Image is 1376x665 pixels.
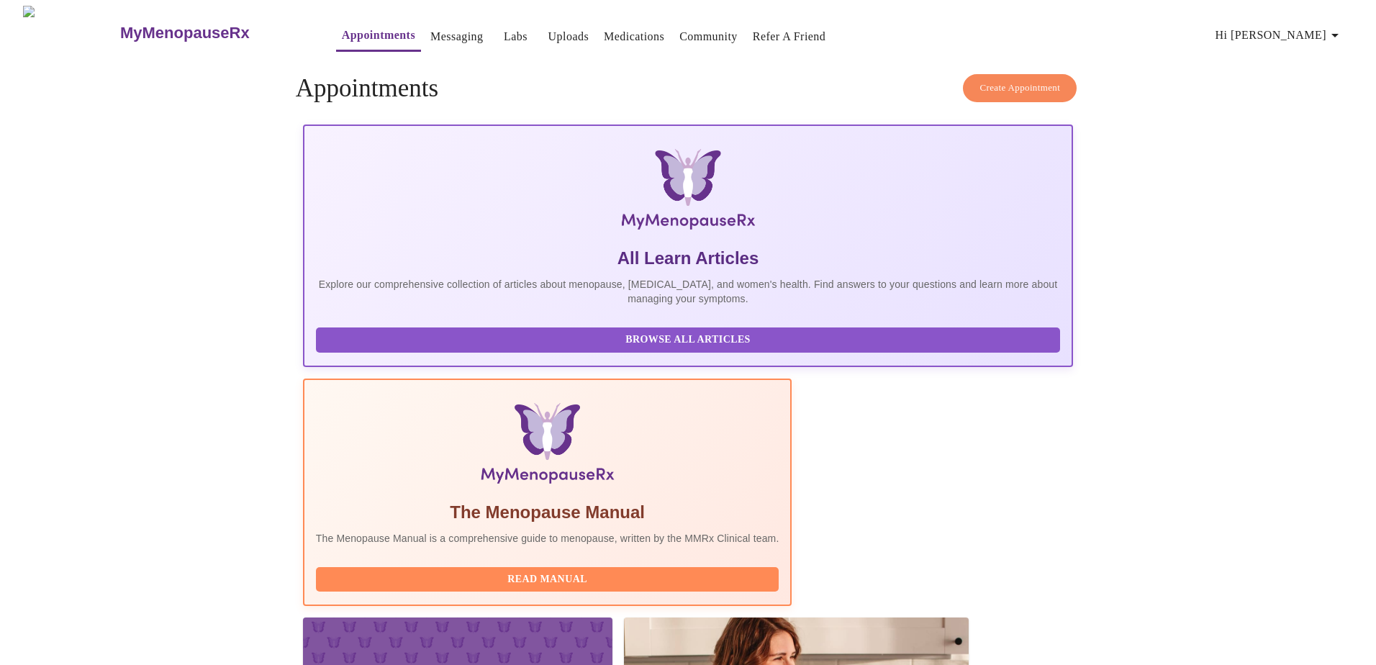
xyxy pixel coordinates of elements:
[1210,21,1349,50] button: Hi [PERSON_NAME]
[316,501,779,524] h5: The Menopause Manual
[747,22,832,51] button: Refer a Friend
[296,74,1080,103] h4: Appointments
[963,74,1077,102] button: Create Appointment
[543,22,595,51] button: Uploads
[330,571,765,589] span: Read Manual
[504,27,528,47] a: Labs
[753,27,826,47] a: Refer a Friend
[425,22,489,51] button: Messaging
[1216,25,1344,45] span: Hi [PERSON_NAME]
[316,572,783,584] a: Read Manual
[316,277,1060,306] p: Explore our comprehensive collection of articles about menopause, [MEDICAL_DATA], and women's hea...
[316,247,1060,270] h5: All Learn Articles
[330,331,1046,349] span: Browse All Articles
[679,27,738,47] a: Community
[598,22,670,51] button: Medications
[316,531,779,546] p: The Menopause Manual is a comprehensive guide to menopause, written by the MMRx Clinical team.
[548,27,589,47] a: Uploads
[316,567,779,592] button: Read Manual
[118,8,307,58] a: MyMenopauseRx
[493,22,539,51] button: Labs
[979,80,1060,96] span: Create Appointment
[336,21,421,52] button: Appointments
[674,22,743,51] button: Community
[389,403,705,489] img: Menopause Manual
[316,327,1060,353] button: Browse All Articles
[23,6,118,60] img: MyMenopauseRx Logo
[120,24,250,42] h3: MyMenopauseRx
[604,27,664,47] a: Medications
[316,332,1064,345] a: Browse All Articles
[432,149,945,235] img: MyMenopauseRx Logo
[342,25,415,45] a: Appointments
[430,27,483,47] a: Messaging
